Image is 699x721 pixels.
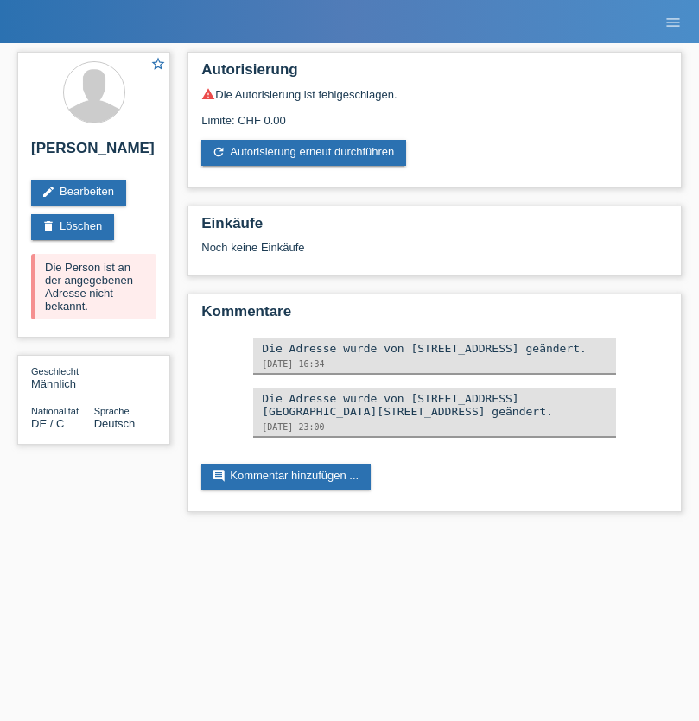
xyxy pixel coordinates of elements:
h2: [PERSON_NAME] [31,140,156,166]
div: Limite: CHF 0.00 [201,101,668,127]
h2: Einkäufe [201,215,668,241]
a: star_border [150,56,166,74]
i: star_border [150,56,166,72]
i: comment [212,469,226,483]
span: Nationalität [31,406,79,416]
i: delete [41,219,55,233]
div: [DATE] 23:00 [262,422,607,432]
span: Deutschland / C / 27.04.2021 [31,417,64,430]
span: Sprache [94,406,130,416]
i: edit [41,185,55,199]
i: warning [201,87,215,101]
div: [DATE] 16:34 [262,359,607,369]
a: commentKommentar hinzufügen ... [201,464,371,490]
a: editBearbeiten [31,180,126,206]
span: Geschlecht [31,366,79,376]
div: Die Adresse wurde von [STREET_ADDRESS] geändert. [262,342,607,355]
a: menu [656,16,690,27]
h2: Kommentare [201,303,668,329]
i: menu [664,14,682,31]
i: refresh [212,145,226,159]
span: Deutsch [94,417,136,430]
a: deleteLöschen [31,214,114,240]
div: Männlich [31,364,94,390]
a: refreshAutorisierung erneut durchführen [201,140,406,166]
div: Die Autorisierung ist fehlgeschlagen. [201,87,668,101]
div: Die Adresse wurde von [STREET_ADDRESS][GEOGRAPHIC_DATA][STREET_ADDRESS] geändert. [262,392,607,418]
div: Noch keine Einkäufe [201,241,668,267]
div: Die Person ist an der angegebenen Adresse nicht bekannt. [31,254,156,319]
h2: Autorisierung [201,61,668,87]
